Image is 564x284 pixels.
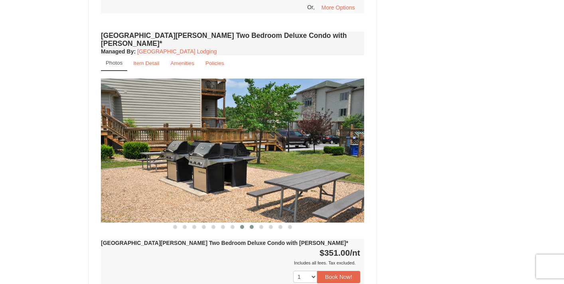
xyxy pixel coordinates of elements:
[133,60,159,66] small: Item Detail
[137,48,217,55] a: [GEOGRAPHIC_DATA] Lodging
[319,248,360,257] strong: $351.00
[101,55,127,71] a: Photos
[101,240,348,246] strong: [GEOGRAPHIC_DATA][PERSON_NAME] Two Bedroom Deluxe Condo with [PERSON_NAME]*
[101,79,364,223] img: 18876286-157-bcb8c8b2.jpg
[165,55,199,71] a: Amenities
[170,60,194,66] small: Amenities
[101,259,360,267] div: Includes all fees. Tax excluded.
[101,32,364,47] h4: [GEOGRAPHIC_DATA][PERSON_NAME] Two Bedroom Deluxe Condo with [PERSON_NAME]*
[106,60,122,66] small: Photos
[316,2,360,14] button: More Options
[350,248,360,257] span: /nt
[307,4,315,10] span: Or,
[205,60,224,66] small: Policies
[128,55,164,71] a: Item Detail
[101,48,136,55] strong: :
[317,271,360,283] button: Book Now!
[200,55,229,71] a: Policies
[101,48,134,55] span: Managed By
